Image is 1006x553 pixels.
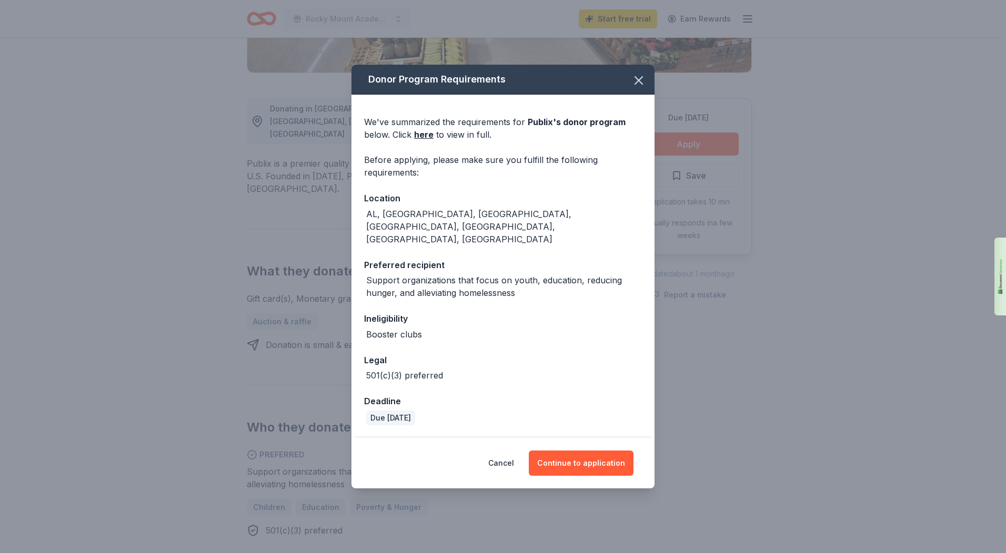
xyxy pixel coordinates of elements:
button: Cancel [488,450,514,476]
button: Continue to application [529,450,633,476]
div: Legal [364,353,642,367]
div: We've summarized the requirements for below. Click to view in full. [364,116,642,141]
div: Donor Program Requirements [351,65,655,95]
div: Preferred recipient [364,258,642,272]
div: Ineligibility [364,312,642,325]
a: here [414,128,434,141]
div: 501(c)(3) preferred [366,369,443,382]
div: Support organizations that focus on youth, education, reducing hunger, and alleviating homelessness [366,274,642,299]
span: Publix 's donor program [528,117,626,127]
img: 1EdhxLVo1YiRZ3Z8BN9RqzlQoUKFChUqVNCHvwChSTTdtRxrrAAAAABJRU5ErkJggg== [997,258,1003,294]
div: Deadline [364,394,642,408]
div: AL, [GEOGRAPHIC_DATA], [GEOGRAPHIC_DATA], [GEOGRAPHIC_DATA], [GEOGRAPHIC_DATA], [GEOGRAPHIC_DATA]... [366,208,642,245]
div: Before applying, please make sure you fulfill the following requirements: [364,153,642,179]
div: Booster clubs [366,328,422,341]
div: Location [364,191,642,205]
div: Due [DATE] [366,411,415,425]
